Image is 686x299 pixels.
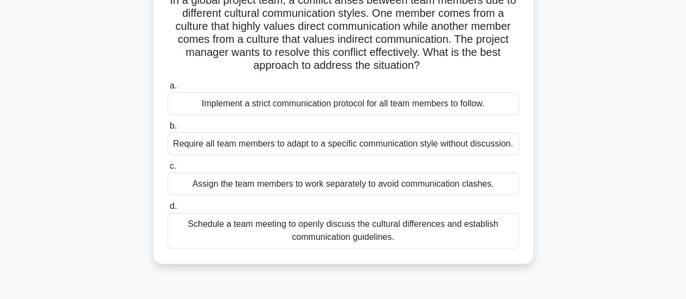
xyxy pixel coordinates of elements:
span: d. [170,201,177,211]
div: Assign the team members to work separately to avoid communication clashes. [168,173,519,195]
span: c. [170,161,176,170]
div: Schedule a team meeting to openly discuss the cultural differences and establish communication gu... [168,213,519,249]
span: a. [170,81,177,90]
div: Implement a strict communication protocol for all team members to follow. [168,92,519,115]
span: b. [170,121,177,130]
div: Require all team members to adapt to a specific communication style without discussion. [168,132,519,155]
